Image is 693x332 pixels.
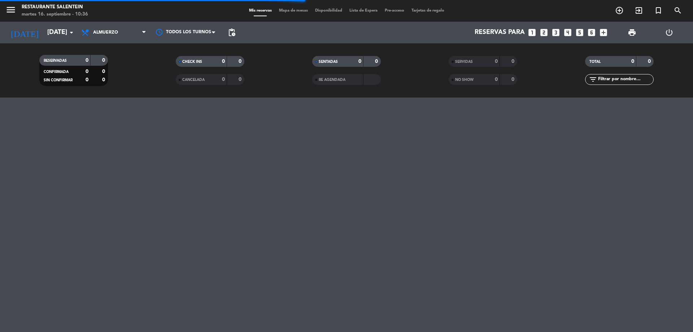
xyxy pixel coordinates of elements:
[511,77,516,82] strong: 0
[650,22,688,43] div: LOG OUT
[275,9,311,13] span: Mapa de mesas
[527,28,537,37] i: looks_one
[222,59,225,64] strong: 0
[182,60,202,64] span: CHECK INS
[93,30,118,35] span: Almuerzo
[319,78,345,82] span: RE AGENDADA
[86,69,88,74] strong: 0
[245,9,275,13] span: Mis reservas
[22,11,88,18] div: martes 16. septiembre - 10:36
[22,4,88,11] div: Restaurante Salentein
[358,59,361,64] strong: 0
[589,60,601,64] span: TOTAL
[239,77,243,82] strong: 0
[597,76,653,83] input: Filtrar por nombre...
[44,59,67,62] span: RESERVADAS
[102,69,106,74] strong: 0
[631,59,634,64] strong: 0
[86,77,88,82] strong: 0
[599,28,608,37] i: add_box
[551,28,561,37] i: looks_3
[5,4,16,15] i: menu
[44,70,69,74] span: CONFIRMADA
[589,75,597,84] i: filter_list
[475,29,525,36] span: Reservas para
[222,77,225,82] strong: 0
[5,25,44,40] i: [DATE]
[227,28,236,37] span: pending_actions
[5,4,16,18] button: menu
[615,6,624,15] i: add_circle_outline
[346,9,381,13] span: Lista de Espera
[495,59,498,64] strong: 0
[381,9,408,13] span: Pre-acceso
[44,78,73,82] span: SIN CONFIRMAR
[648,59,652,64] strong: 0
[539,28,549,37] i: looks_two
[665,28,674,37] i: power_settings_new
[182,78,205,82] span: CANCELADA
[319,60,338,64] span: SENTADAS
[102,58,106,63] strong: 0
[495,77,498,82] strong: 0
[408,9,448,13] span: Tarjetas de regalo
[635,6,643,15] i: exit_to_app
[455,60,473,64] span: SERVIDAS
[311,9,346,13] span: Disponibilidad
[455,78,474,82] span: NO SHOW
[575,28,584,37] i: looks_5
[563,28,572,37] i: looks_4
[511,59,516,64] strong: 0
[375,59,379,64] strong: 0
[587,28,596,37] i: looks_6
[239,59,243,64] strong: 0
[654,6,663,15] i: turned_in_not
[67,28,76,37] i: arrow_drop_down
[628,28,636,37] span: print
[674,6,682,15] i: search
[102,77,106,82] strong: 0
[86,58,88,63] strong: 0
